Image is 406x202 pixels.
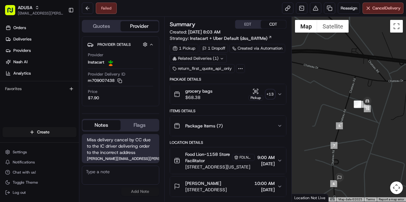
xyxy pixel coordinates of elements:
div: Pickup [248,95,263,101]
span: Package Items ( 7 ) [185,123,223,129]
span: [DATE] [254,187,275,193]
span: API Documentation [60,91,102,98]
a: Orders [3,23,79,33]
h3: Summary [170,21,195,27]
button: Quotes [82,21,121,31]
a: Instacart + Uber Default (dss_8AffMe) [190,35,272,41]
span: Settings [13,150,27,155]
button: Notifications [3,158,76,167]
a: Analytics [3,68,79,78]
span: Chat with us! [13,170,36,175]
span: Toggle Theme [13,180,38,185]
button: Flags [121,120,159,130]
button: CDT [261,20,286,28]
img: Nash [6,6,19,19]
a: Terms [366,198,375,201]
div: 14 [356,101,363,108]
span: Price [88,89,97,95]
a: Providers [3,46,79,56]
span: Analytics [13,70,31,76]
button: Provider [121,21,159,31]
span: Nash AI [13,59,28,65]
span: Provider Details [97,42,131,47]
span: [STREET_ADDRESS] [185,187,227,193]
span: grocery bags [185,88,213,94]
span: Created: [170,29,220,35]
div: 7 [331,142,337,149]
div: Related Deliveries (1) [170,54,227,63]
a: Deliveries [3,34,79,44]
button: EDT [235,20,261,28]
button: Toggle fullscreen view [390,20,403,33]
button: Map camera controls [390,181,403,194]
div: 1 Pickup [170,44,198,53]
button: grocery bags$68.38Pickup+13 [170,84,286,104]
button: Toggle Theme [3,178,76,187]
span: Providers [13,48,31,53]
button: Keyboard shortcuts [330,198,335,200]
div: Start new chat [22,60,104,66]
img: profile_instacart_ahold_partner.png [107,58,115,66]
div: Strategy: [170,35,272,41]
div: Items Details [170,108,286,113]
div: 13 [354,101,361,108]
span: [STREET_ADDRESS][US_STATE] [185,164,255,170]
span: FDLN-1158 [239,155,252,160]
div: return_first_quote_api_only [170,64,235,73]
span: $7.90 [88,95,99,101]
button: [EMAIL_ADDRESS][PERSON_NAME][DOMAIN_NAME] [18,11,63,16]
div: 10 [354,101,361,108]
span: [PERSON_NAME][EMAIL_ADDRESS][PERSON_NAME][DOMAIN_NAME] [87,157,210,161]
span: Instacart [88,59,104,65]
img: 1736555255976-a54dd68f-1ca7-489b-9aae-adbdc363a1c4 [6,60,18,71]
div: 6 [330,180,337,187]
span: Notifications [13,160,35,165]
button: Package Items (7) [170,116,286,136]
a: Created via Automation [229,44,285,53]
div: Favorites [3,84,76,94]
div: Location Details [170,140,286,145]
div: We're available if you need us! [22,66,80,71]
a: 📗Knowledge Base [4,89,51,100]
div: 12 [354,101,361,107]
a: Open this area in Google Maps (opens a new window) [293,193,314,202]
button: Start new chat [108,62,115,70]
div: 📗 [6,92,11,97]
div: Package Details [170,77,286,82]
button: Reassign [338,3,360,14]
button: CancelDelivery [363,3,403,14]
span: Instacart + Uber Default (dss_8AffMe) [190,35,267,41]
span: [DATE] 8:03 AM [188,29,220,35]
span: Reassign [341,5,357,11]
span: Provider Delivery ID [88,71,125,77]
span: Food Lion-1158 Store Facilitator [185,151,231,164]
span: $68.38 [185,94,213,101]
span: Log out [13,190,26,195]
button: Pickup+13 [248,88,275,101]
span: Provider [88,52,103,58]
button: Pickup [248,88,263,101]
button: Settings [3,148,76,156]
span: 9:00 AM [257,154,275,161]
span: [PERSON_NAME] [185,180,221,187]
span: Deliveries [13,36,31,42]
span: Pylon [63,107,77,112]
span: 10:00 AM [254,180,275,187]
div: 5 [336,122,343,129]
a: Nash AI [3,57,79,67]
button: [PERSON_NAME][STREET_ADDRESS]10:00 AM[DATE] [170,176,286,197]
input: Clear [16,40,105,47]
span: [DATE] [257,161,275,167]
button: Chat with us! [3,168,76,177]
button: ADUSA [18,4,32,11]
span: Map data ©2025 [338,198,362,201]
span: Cancel Delivery [372,5,401,11]
p: Welcome 👋 [6,25,115,35]
a: Powered byPylon [45,107,77,112]
button: ADUSA[EMAIL_ADDRESS][PERSON_NAME][DOMAIN_NAME] [3,3,66,18]
img: Google [293,193,314,202]
span: Create [37,129,49,135]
